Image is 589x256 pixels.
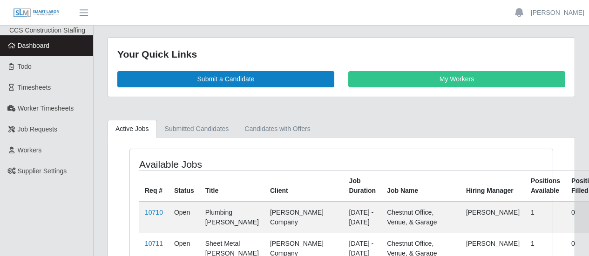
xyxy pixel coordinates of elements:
a: Submitted Candidates [157,120,237,138]
td: [DATE] - [DATE] [344,202,382,233]
th: Status [169,170,200,202]
th: Client [264,170,344,202]
img: SLM Logo [13,8,60,18]
a: Candidates with Offers [237,120,318,138]
span: CCS Construction Staffing [9,26,85,34]
a: Active Jobs [108,120,157,138]
span: Job Requests [18,125,58,133]
th: Hiring Manager [460,170,525,202]
span: Supplier Settings [18,167,67,175]
th: Job Duration [344,170,382,202]
td: Chestnut Office, Venue, & Garage [381,202,460,233]
span: Timesheets [18,84,51,91]
th: Positions Available [525,170,566,202]
td: Open [169,202,200,233]
span: Dashboard [18,42,50,49]
div: Your Quick Links [117,47,565,62]
a: 10711 [145,240,163,247]
a: Submit a Candidate [117,71,334,87]
a: 10710 [145,209,163,216]
td: Plumbing [PERSON_NAME] [200,202,264,233]
a: My Workers [348,71,565,87]
td: 1 [525,202,566,233]
span: Worker Timesheets [18,105,74,112]
td: [PERSON_NAME] Company [264,202,344,233]
span: Workers [18,146,42,154]
th: Title [200,170,264,202]
th: Req # [139,170,169,202]
td: [PERSON_NAME] [460,202,525,233]
span: Todo [18,63,32,70]
a: [PERSON_NAME] [531,8,584,18]
th: Job Name [381,170,460,202]
h4: Available Jobs [139,158,299,170]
